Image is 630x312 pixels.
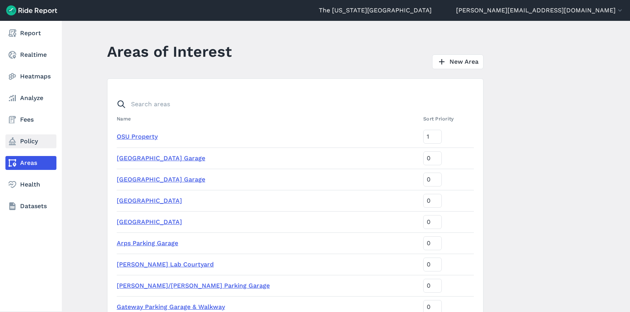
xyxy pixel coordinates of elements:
[117,261,214,268] a: [PERSON_NAME] Lab Courtyard
[117,282,270,289] a: [PERSON_NAME]/[PERSON_NAME] Parking Garage
[117,176,205,183] a: [GEOGRAPHIC_DATA] Garage
[117,197,182,204] a: [GEOGRAPHIC_DATA]
[5,70,56,83] a: Heatmaps
[117,111,420,126] th: Name
[5,48,56,62] a: Realtime
[432,54,484,69] a: New Area
[5,156,56,170] a: Areas
[5,178,56,192] a: Health
[5,91,56,105] a: Analyze
[112,97,469,111] input: Search areas
[117,154,205,162] a: [GEOGRAPHIC_DATA] Garage
[117,303,225,310] a: Gateway Parking Garage & Walkway
[117,218,182,226] a: [GEOGRAPHIC_DATA]
[107,41,232,62] h1: Areas of Interest
[117,133,158,140] a: OSU Property
[117,239,178,247] a: Arps Parking Garage
[5,199,56,213] a: Datasets
[319,6,432,15] a: The [US_STATE][GEOGRAPHIC_DATA]
[5,134,56,148] a: Policy
[5,113,56,127] a: Fees
[6,5,57,15] img: Ride Report
[420,111,474,126] th: Sort Priority
[5,26,56,40] a: Report
[456,6,624,15] button: [PERSON_NAME][EMAIL_ADDRESS][DOMAIN_NAME]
